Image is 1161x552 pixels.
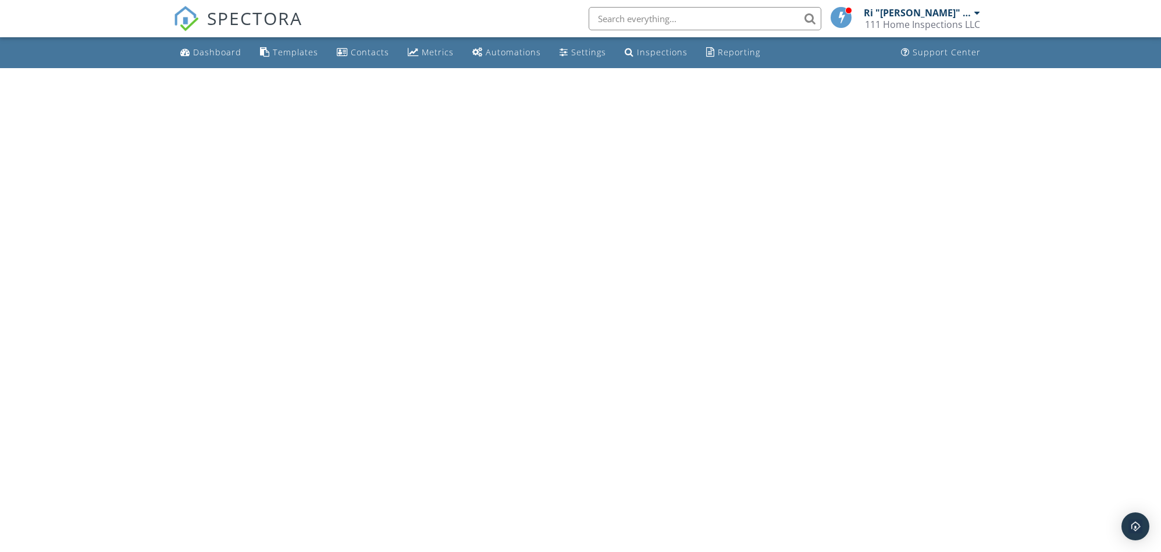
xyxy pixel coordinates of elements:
img: The Best Home Inspection Software - Spectora [173,6,199,31]
div: Contacts [351,47,389,58]
div: Metrics [422,47,454,58]
div: 111 Home Inspections LLC [865,19,980,30]
a: Automations (Basic) [468,42,546,63]
div: Templates [273,47,318,58]
a: Settings [555,42,611,63]
a: Contacts [332,42,394,63]
div: Settings [571,47,606,58]
div: Reporting [718,47,760,58]
a: Support Center [896,42,985,63]
div: Support Center [913,47,981,58]
a: Inspections [620,42,692,63]
a: Reporting [701,42,765,63]
div: Dashboard [193,47,241,58]
a: Metrics [403,42,458,63]
div: Automations [486,47,541,58]
div: Inspections [637,47,688,58]
a: Templates [255,42,323,63]
input: Search everything... [589,7,821,30]
a: Dashboard [176,42,246,63]
div: Ri "[PERSON_NAME]" [PERSON_NAME] [864,7,971,19]
span: SPECTORA [207,6,302,30]
a: SPECTORA [173,16,302,40]
div: Open Intercom Messenger [1121,512,1149,540]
